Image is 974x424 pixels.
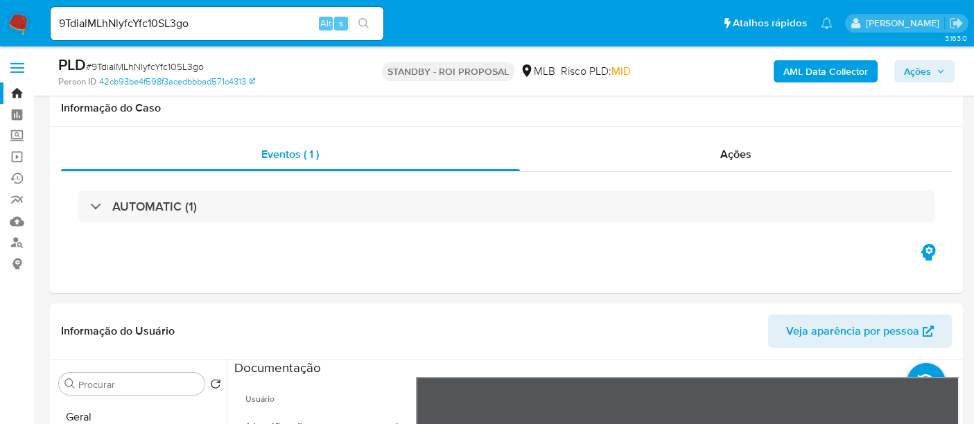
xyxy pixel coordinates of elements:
span: Alt [320,17,331,30]
h1: Informação do Usuário [61,324,175,338]
p: STANDBY - ROI PROPOSAL [382,62,514,81]
button: search-icon [349,14,378,33]
button: Retornar ao pedido padrão [210,378,221,394]
input: Procurar [78,378,199,391]
b: Person ID [58,76,96,88]
button: Ações [894,60,955,82]
span: Risco PLD: [561,64,631,79]
span: Veja aparência por pessoa [786,315,919,348]
a: Sair [949,16,964,30]
span: s [339,17,343,30]
div: AUTOMATIC (1) [78,191,935,222]
span: Eventos ( 1 ) [261,146,319,162]
input: Pesquise usuários ou casos... [51,15,383,33]
span: Ações [904,60,931,82]
button: Veja aparência por pessoa [768,315,952,348]
div: MLB [520,64,555,79]
span: # 9TdialMLhNlyfcYfc10SL3go [86,60,204,73]
b: AML Data Collector [783,60,868,82]
button: AML Data Collector [774,60,878,82]
h1: Informação do Caso [61,101,952,115]
a: 42cb93be4f598f3acedbbbad571c4313 [99,76,255,88]
span: Ações [720,146,751,162]
span: Atalhos rápidos [733,16,807,30]
h3: AUTOMATIC (1) [112,199,197,214]
b: PLD [58,53,86,76]
p: erico.trevizan@mercadopago.com.br [866,17,944,30]
span: MID [611,63,631,79]
a: Notificações [821,17,833,29]
button: Procurar [64,378,76,389]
